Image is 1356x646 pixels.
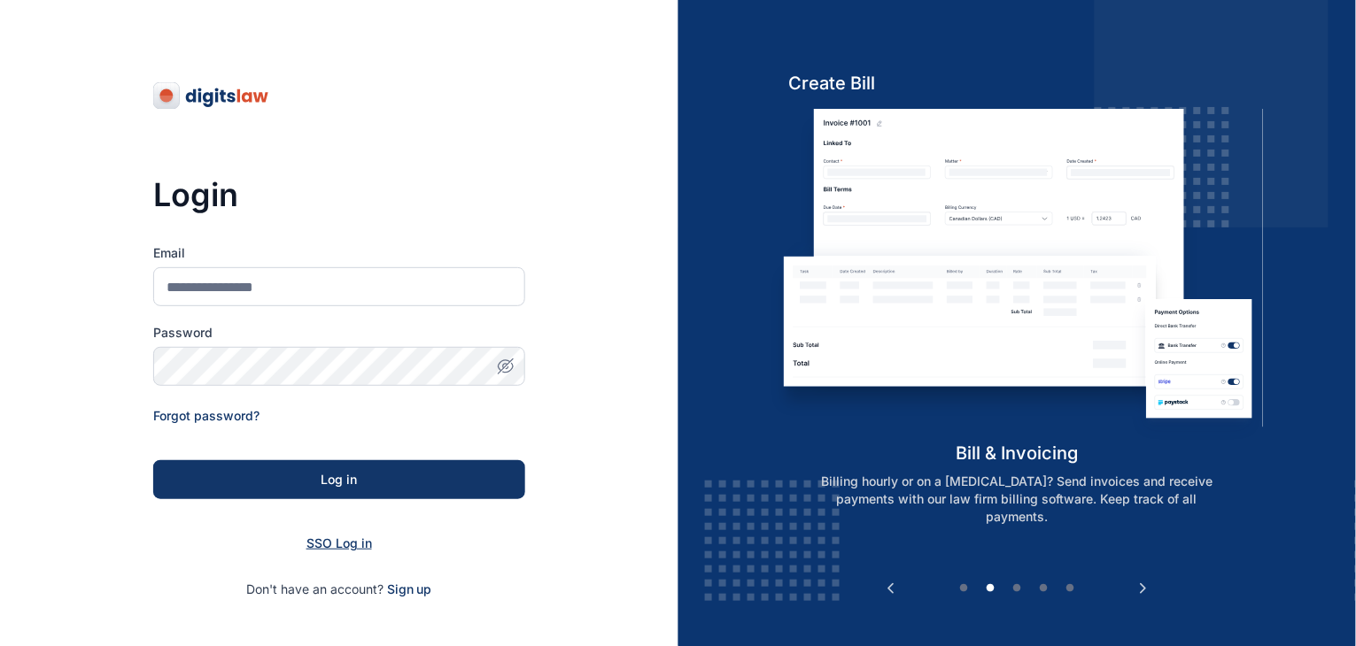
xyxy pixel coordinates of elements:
button: Previous [882,580,900,597]
button: 1 [955,580,972,597]
h5: bill & invoicing [771,441,1263,465]
label: Email [153,244,525,262]
p: Billing hourly or on a [MEDICAL_DATA]? Send invoices and receive payments with our law firm billi... [790,473,1244,526]
p: Don't have an account? [153,581,525,598]
span: Sign up [387,581,432,598]
a: Sign up [387,581,432,596]
button: 4 [1034,580,1052,597]
button: 5 [1061,580,1079,597]
a: Forgot password? [153,408,260,423]
button: 3 [1008,580,1026,597]
button: Log in [153,460,525,499]
img: digitslaw-logo [153,81,270,110]
button: 2 [981,580,999,597]
a: SSO Log in [306,535,372,550]
h3: Login [153,177,525,212]
div: Log in [182,471,497,488]
button: Next [1135,580,1152,597]
h5: Create Bill [771,71,1263,96]
label: Password [153,324,525,342]
img: bill-and-invoicin [771,109,1263,441]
